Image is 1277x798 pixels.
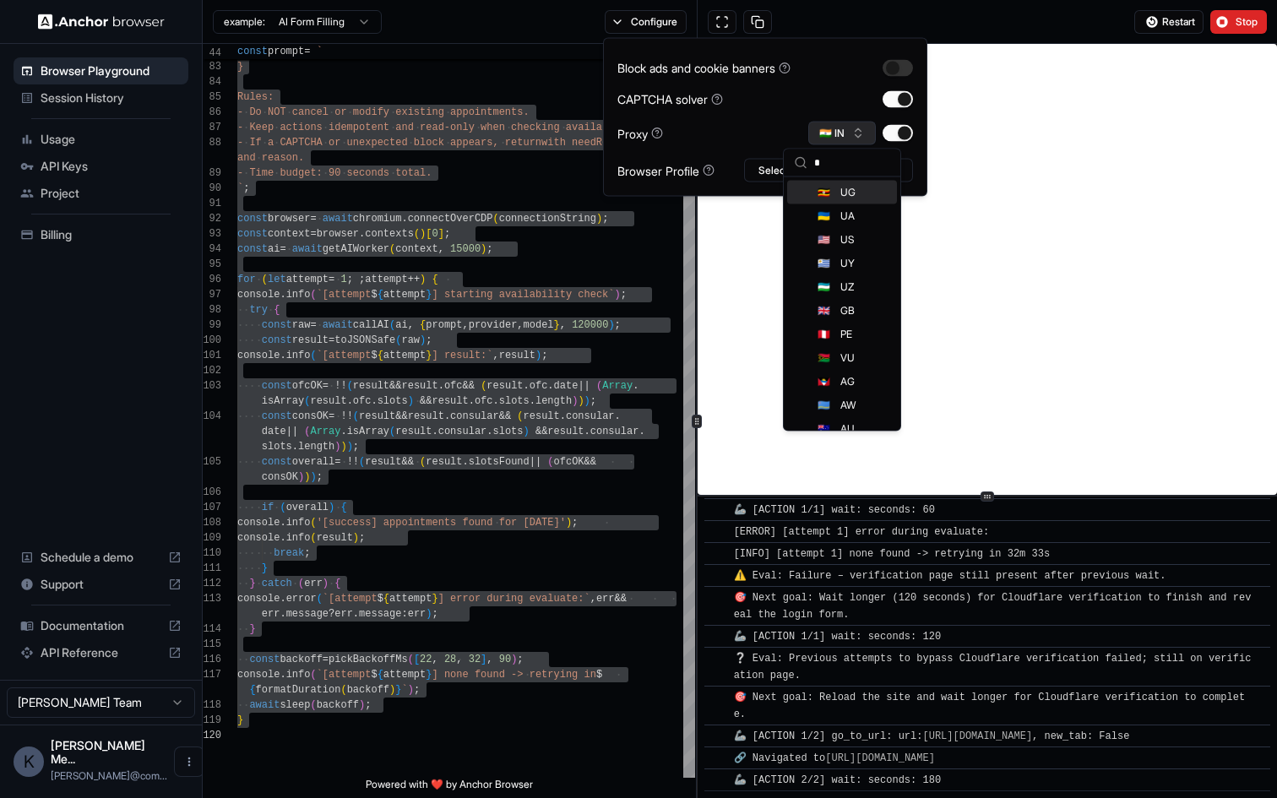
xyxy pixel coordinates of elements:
[617,161,715,179] div: Browser Profile
[432,350,492,361] span: ] result:`
[535,426,547,437] span: &&
[359,274,365,285] span: ;
[237,289,280,301] span: console
[469,456,530,468] span: slotsFound
[602,380,633,392] span: Array
[621,289,627,301] span: ;
[401,213,407,225] span: .
[420,334,426,346] span: )
[744,159,913,182] button: Select Profile...
[426,350,432,361] span: }
[420,274,426,285] span: )
[371,289,377,301] span: $
[493,426,524,437] span: slots
[499,213,596,225] span: connectionString
[310,213,316,225] span: =
[401,456,413,468] span: &&
[438,228,444,240] span: ]
[237,243,268,255] span: const
[615,289,621,301] span: )
[237,274,256,285] span: for
[329,274,334,285] span: =
[340,441,346,453] span: )
[329,334,334,346] span: =
[353,441,359,453] span: ;
[292,410,329,422] span: consOK
[292,319,311,331] span: raw
[426,334,432,346] span: ;
[547,426,584,437] span: result
[292,456,334,468] span: overall
[517,410,523,422] span: (
[432,289,614,301] span: ] starting availability check`
[463,380,475,392] span: &&
[395,243,437,255] span: context
[395,334,401,346] span: (
[174,746,204,777] button: Open menu
[840,399,856,412] span: AW
[203,378,221,394] div: 103
[334,456,340,468] span: =
[486,243,492,255] span: ;
[395,319,407,331] span: ai
[784,177,900,431] div: Suggestions
[818,186,830,199] span: 🇺🇬
[310,228,316,240] span: =
[408,395,414,407] span: )
[323,380,329,392] span: =
[486,380,523,392] span: result
[371,395,377,407] span: .
[237,91,274,103] span: Rules:
[262,319,292,331] span: const
[554,319,560,331] span: }
[475,395,493,407] span: ofc
[262,274,268,285] span: (
[203,333,221,348] div: 100
[237,61,243,73] span: }
[203,409,221,424] div: 104
[524,426,530,437] span: )
[426,289,432,301] span: }
[14,221,188,248] div: Billing
[262,334,292,346] span: const
[365,456,401,468] span: result
[426,319,462,331] span: prompt
[524,380,530,392] span: .
[203,59,221,74] div: 83
[426,456,462,468] span: result
[41,617,161,634] span: Documentation
[840,328,852,341] span: PE
[481,380,486,392] span: (
[347,441,353,453] span: )
[378,395,408,407] span: slots
[38,14,165,30] img: Anchor Logo
[280,243,285,255] span: =
[408,213,493,225] span: connectOverCDP
[818,304,830,318] span: 🇬🇧
[432,274,438,285] span: {
[268,228,310,240] span: context
[566,410,615,422] span: consular
[578,380,590,392] span: ||
[401,380,437,392] span: result
[323,213,353,225] span: await
[14,57,188,84] div: Browser Playground
[602,213,608,225] span: ;
[359,228,365,240] span: .
[530,456,541,468] span: ||
[268,213,310,225] span: browser
[14,639,188,666] div: API Reference
[469,319,518,331] span: provider
[317,289,372,301] span: `[attempt
[524,410,560,422] span: result
[395,410,407,422] span: &&
[535,350,541,361] span: )
[359,410,395,422] span: result
[818,257,830,270] span: 🇺🇾
[444,228,450,240] span: ;
[353,380,389,392] span: result
[617,59,791,77] div: Block ads and cookie banners
[401,334,420,346] span: raw
[347,456,359,468] span: !!
[408,319,414,331] span: ,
